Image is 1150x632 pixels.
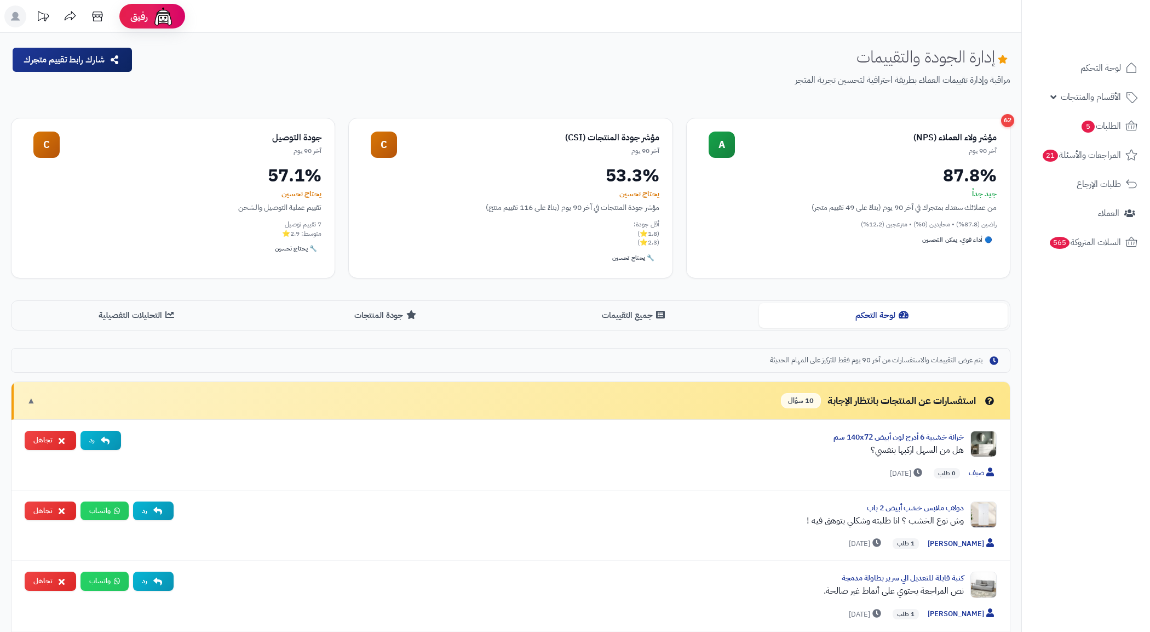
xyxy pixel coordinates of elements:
[833,431,964,443] a: خزانة خشبية 6 أدرج لون أبيض 140x72 سم
[1028,113,1143,139] a: الطلبات5
[1098,206,1119,221] span: العملاء
[1077,176,1121,192] span: طلبات الإرجاع
[759,303,1008,328] button: لوحة التحكم
[397,146,659,156] div: آخر 90 يوم
[700,167,997,184] div: 87.8%
[362,202,659,213] div: مؤشر جودة المنتجات في آخر 90 يوم (بناءً على 116 تقييم منتج)
[25,502,76,521] button: تجاهل
[1028,142,1143,168] a: المراجعات والأسئلة21
[1028,229,1143,255] a: السلات المتروكة565
[893,609,919,620] span: 1 طلب
[182,584,964,597] div: نص المراجعة يحتوي على أنماط غير صالحة.
[1028,171,1143,197] a: طلبات الإرجاع
[969,468,997,479] span: ضيف
[934,468,960,479] span: 0 طلب
[511,303,760,328] button: جميع التقييمات
[362,220,659,247] div: أقل جودة: (1.8⭐) (2.3⭐)
[700,220,997,229] div: راضين (87.8%) • محايدين (0%) • منزعجين (12.2%)
[849,538,884,549] span: [DATE]
[735,132,997,144] div: مؤشر ولاء العملاء (NPS)
[700,189,997,200] div: جيد جداً
[918,234,997,247] div: 🔵 أداء قوي، يمكن التحسين
[890,468,925,479] span: [DATE]
[262,303,511,328] button: جودة المنتجات
[1042,147,1121,163] span: المراجعات والأسئلة
[25,202,321,213] div: تقييم عملية التوصيل والشحن
[1082,121,1095,133] span: 5
[928,538,997,550] span: [PERSON_NAME]
[142,74,1010,87] p: مراقبة وإدارة تقييمات العملاء بطريقة احترافية لتحسين تجربة المتجر
[371,132,397,158] div: C
[81,502,129,521] a: واتساب
[25,167,321,184] div: 57.1%
[781,393,821,409] span: 10 سؤال
[1028,200,1143,226] a: العملاء
[14,303,262,328] button: التحليلات التفصيلية
[1043,150,1058,162] span: 21
[735,146,997,156] div: آخر 90 يوم
[152,5,174,27] img: ai-face.png
[849,609,884,620] span: [DATE]
[29,5,56,30] a: تحديثات المنصة
[60,132,321,144] div: جودة التوصيل
[970,502,997,528] img: Product
[709,132,735,158] div: A
[770,355,982,366] span: يتم عرض التقييمات والاستفسارات من آخر 90 يوم فقط للتركيز على المهام الحديثة
[81,431,121,450] button: رد
[608,252,659,265] div: 🔧 يحتاج تحسين
[271,242,321,255] div: 🔧 يحتاج تحسين
[130,10,148,23] span: رفيق
[1080,60,1121,76] span: لوحة التحكم
[33,132,60,158] div: C
[856,48,1010,66] h1: إدارة الجودة والتقييمات
[970,572,997,598] img: Product
[362,189,659,200] div: يحتاج تحسين
[700,202,997,213] div: من عملائك سعداء بمتجرك في آخر 90 يوم (بناءً على 49 تقييم متجر)
[81,572,129,591] a: واتساب
[182,514,964,527] div: وش نوع الخشب ؟ انا طلبته وشكلي بتوهق فيه !
[893,538,919,549] span: 1 طلب
[867,502,964,514] a: دولاب ملابس خشب أبيض 2 باب
[130,443,964,457] div: هل من السهل اركبها بنفسي؟
[25,189,321,200] div: يحتاج تحسين
[25,220,321,238] div: 7 تقييم توصيل متوسط: 2.9⭐
[25,572,76,591] button: تجاهل
[13,48,132,72] button: شارك رابط تقييم متجرك
[1061,89,1121,105] span: الأقسام والمنتجات
[1080,118,1121,134] span: الطلبات
[362,167,659,184] div: 53.3%
[397,132,659,144] div: مؤشر جودة المنتجات (CSI)
[1049,235,1121,250] span: السلات المتروكة
[60,146,321,156] div: آخر 90 يوم
[970,431,997,457] img: Product
[25,431,76,450] button: تجاهل
[133,572,174,591] button: رد
[928,608,997,620] span: [PERSON_NAME]
[842,572,964,584] a: كنبة قابلة للتعديل الي سرير بطاولة مدمجة
[1001,114,1014,127] div: 62
[1028,55,1143,81] a: لوحة التحكم
[781,393,997,409] div: استفسارات عن المنتجات بانتظار الإجابة
[1050,237,1069,249] span: 565
[27,395,36,407] span: ▼
[133,502,174,521] button: رد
